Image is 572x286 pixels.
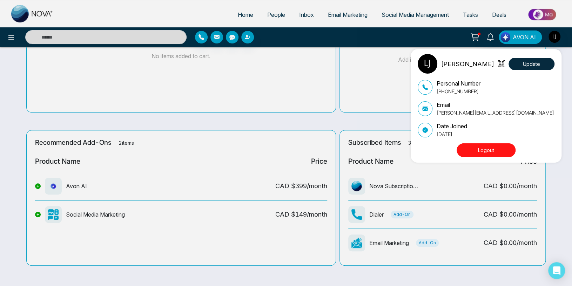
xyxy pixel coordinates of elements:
[437,79,480,88] p: Personal Number
[437,130,467,138] p: [DATE]
[437,109,554,116] p: [PERSON_NAME][EMAIL_ADDRESS][DOMAIN_NAME]
[509,58,554,70] button: Update
[548,262,565,279] div: Open Intercom Messenger
[457,143,516,157] button: Logout
[437,101,554,109] p: Email
[437,122,467,130] p: Date Joined
[437,88,480,95] p: [PHONE_NUMBER]
[441,59,494,69] p: [PERSON_NAME]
